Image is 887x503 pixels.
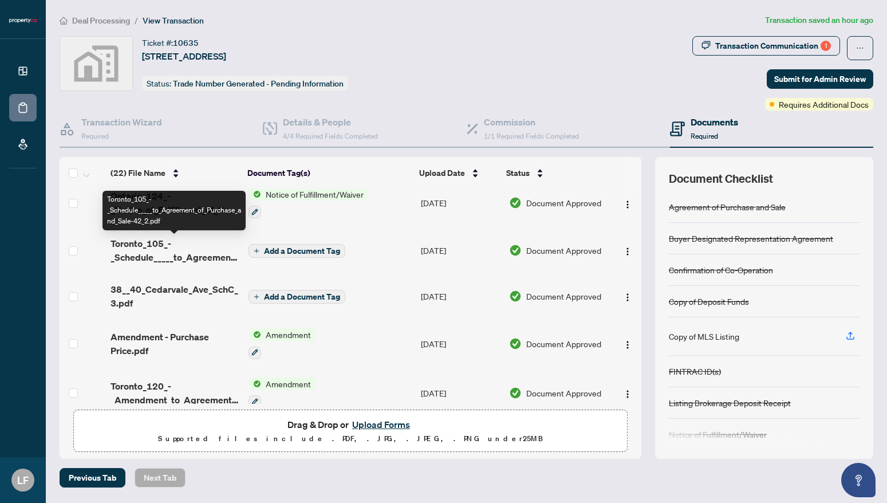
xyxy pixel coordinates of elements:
[669,264,773,276] div: Confirmation of Co-Operation
[111,330,239,357] span: Amendment - Purchase Price.pdf
[484,132,579,140] span: 1/1 Required Fields Completed
[618,384,637,402] button: Logo
[261,378,316,390] span: Amendment
[69,469,116,487] span: Previous Tab
[669,365,721,378] div: FINTRAC ID(s)
[669,201,786,213] div: Agreement of Purchase and Sale
[669,295,749,308] div: Copy of Deposit Funds
[81,132,109,140] span: Required
[111,189,239,217] span: Ontario_124_-_Notice_of_Fulfillment_of_Condition-3.pdf
[416,273,504,319] td: [DATE]
[669,171,773,187] span: Document Checklist
[821,41,831,51] div: 1
[60,17,68,25] span: home
[691,115,738,129] h4: Documents
[243,157,415,189] th: Document Tag(s)
[526,244,601,257] span: Document Approved
[142,49,226,63] span: [STREET_ADDRESS]
[261,328,316,341] span: Amendment
[509,244,522,257] img: Document Status
[173,38,199,48] span: 10635
[142,36,199,49] div: Ticket #:
[618,241,637,260] button: Logo
[264,293,340,301] span: Add a Document Tag
[618,287,637,305] button: Logo
[254,294,259,300] span: plus
[106,157,243,189] th: (22) File Name
[509,197,522,209] img: Document Status
[416,319,504,368] td: [DATE]
[692,36,840,56] button: Transaction Communication1
[484,115,579,129] h4: Commission
[74,410,627,453] span: Drag & Drop orUpload FormsSupported files include .PDF, .JPG, .JPEG, .PNG under25MB
[81,432,620,446] p: Supported files include .PDF, .JPG, .JPEG, .PNG under 25 MB
[249,188,368,219] button: Status IconNotice of Fulfillment/Waiver
[669,330,739,343] div: Copy of MLS Listing
[416,227,504,273] td: [DATE]
[623,340,632,349] img: Logo
[526,387,601,399] span: Document Approved
[623,293,632,302] img: Logo
[856,44,864,52] span: ellipsis
[173,78,344,89] span: Trade Number Generated - Pending Information
[618,335,637,353] button: Logo
[765,14,873,27] article: Transaction saved an hour ago
[249,378,261,390] img: Status Icon
[135,14,138,27] li: /
[254,248,259,254] span: plus
[623,247,632,256] img: Logo
[509,290,522,302] img: Document Status
[774,70,866,88] span: Submit for Admin Review
[415,157,502,189] th: Upload Date
[264,247,340,255] span: Add a Document Tag
[509,387,522,399] img: Document Status
[502,157,608,189] th: Status
[526,290,601,302] span: Document Approved
[103,191,246,230] div: Toronto_105_-_Schedule_____to_Agreement_of_Purchase_and_Sale-42_2.pdf
[283,132,378,140] span: 4/4 Required Fields Completed
[142,76,348,91] div: Status:
[526,197,601,209] span: Document Approved
[526,337,601,350] span: Document Approved
[669,232,833,245] div: Buyer Designated Representation Agreement
[9,17,37,24] img: logo
[60,468,125,488] button: Previous Tab
[715,37,831,55] div: Transaction Communication
[135,468,186,488] button: Next Tab
[249,244,345,258] button: Add a Document Tag
[111,167,165,179] span: (22) File Name
[623,390,632,399] img: Logo
[81,115,162,129] h4: Transaction Wizard
[249,289,345,304] button: Add a Document Tag
[249,328,316,359] button: Status IconAmendment
[143,15,204,26] span: View Transaction
[17,472,29,488] span: LF
[60,37,132,91] img: svg%3e
[261,188,368,201] span: Notice of Fulfillment/Waiver
[111,379,239,407] span: Toronto_120_-_Amendment_to_Agreement_of_Purchase_and_Sale-198-2.pdf
[111,237,239,264] span: Toronto_105_-_Schedule_____to_Agreement_of_Purchase_and_Sale-42_2.pdf
[249,188,261,201] img: Status Icon
[416,179,504,228] td: [DATE]
[249,328,261,341] img: Status Icon
[249,290,345,304] button: Add a Document Tag
[283,115,378,129] h4: Details & People
[249,243,345,258] button: Add a Document Tag
[111,282,239,310] span: 38__40_Cedarvale_Ave_SchC_3.pdf
[349,417,413,432] button: Upload Forms
[509,337,522,350] img: Document Status
[841,463,876,497] button: Open asap
[249,378,316,408] button: Status IconAmendment
[618,194,637,212] button: Logo
[767,69,873,89] button: Submit for Admin Review
[72,15,130,26] span: Deal Processing
[779,98,869,111] span: Requires Additional Docs
[419,167,465,179] span: Upload Date
[623,200,632,209] img: Logo
[416,368,504,418] td: [DATE]
[287,417,413,432] span: Drag & Drop or
[691,132,718,140] span: Required
[506,167,530,179] span: Status
[669,396,791,409] div: Listing Brokerage Deposit Receipt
